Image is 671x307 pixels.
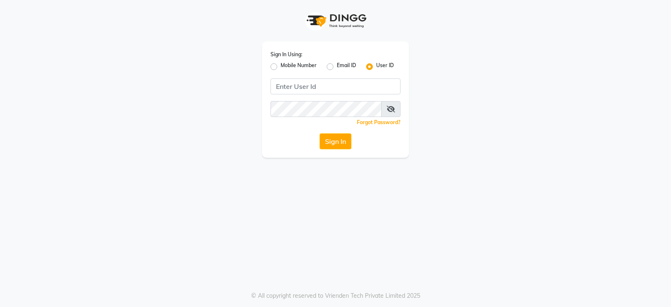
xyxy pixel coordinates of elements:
[302,8,369,33] img: logo1.svg
[270,51,302,58] label: Sign In Using:
[281,62,317,72] label: Mobile Number
[376,62,394,72] label: User ID
[337,62,356,72] label: Email ID
[357,119,401,125] a: Forgot Password?
[270,78,401,94] input: Username
[270,101,382,117] input: Username
[320,133,351,149] button: Sign In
